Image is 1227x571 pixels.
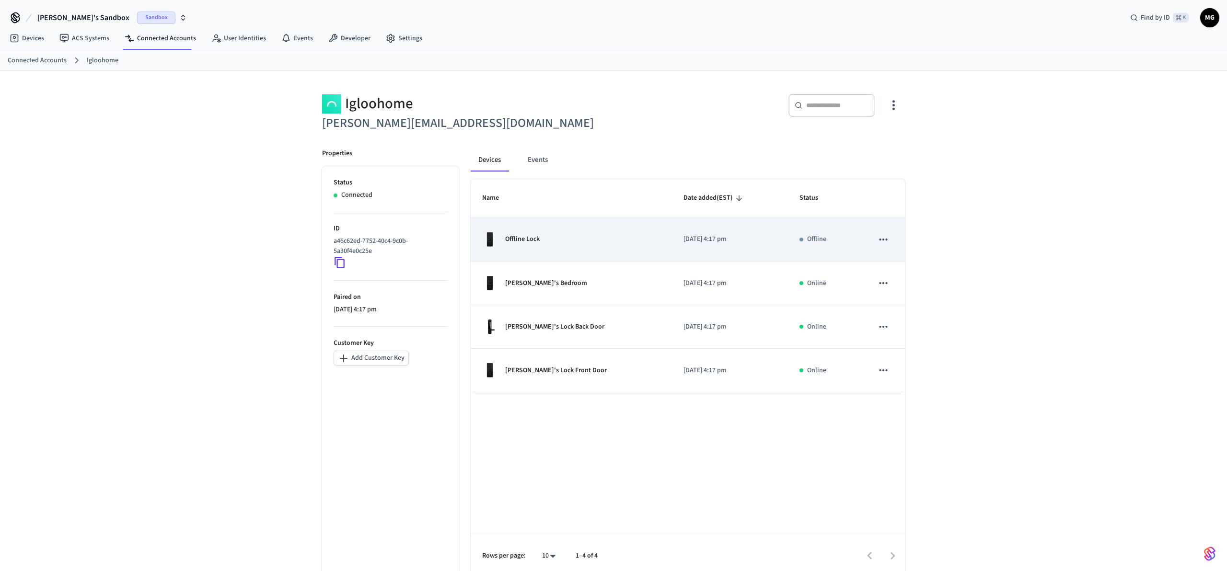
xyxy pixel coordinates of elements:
img: igloohome_deadbolt_2s [482,363,498,378]
img: igloohome_logo [322,94,341,114]
p: Offline [807,234,826,244]
p: [DATE] 4:17 pm [683,234,776,244]
span: Status [799,191,831,206]
img: SeamLogoGradient.69752ec5.svg [1204,546,1215,561]
a: ACS Systems [52,30,117,47]
img: igloohome_deadbolt_2e [482,275,498,291]
a: Events [274,30,321,47]
p: Properties [322,148,352,159]
p: a46c62ed-7752-40c4-9c0b-5a30f4e0c25e [334,236,444,256]
p: Rows per page: [482,551,526,561]
h6: [PERSON_NAME][EMAIL_ADDRESS][DOMAIN_NAME] [322,114,608,133]
p: 1–4 of 4 [576,551,598,561]
div: Igloohome [322,94,608,114]
img: igloohome_deadbolt_2s [482,232,498,247]
span: Name [482,191,511,206]
button: Add Customer Key [334,351,409,365]
span: Find by ID [1141,13,1170,23]
p: ID [334,224,448,234]
div: Find by ID⌘ K [1123,9,1196,26]
p: [PERSON_NAME]'s Lock Front Door [505,365,607,376]
button: Events [520,148,556,171]
div: connected account tabs [471,148,905,171]
a: Developer [321,30,378,47]
span: ⌘ K [1173,13,1189,23]
span: MG [1201,9,1218,26]
img: igloohome_mortise_2 [482,319,498,334]
span: Date added(EST) [683,191,745,206]
p: [PERSON_NAME]'s Lock Back Door [505,322,604,332]
a: User Identities [204,30,274,47]
a: Settings [378,30,430,47]
span: [PERSON_NAME]'s Sandbox [37,12,129,23]
table: sticky table [471,179,905,392]
a: Connected Accounts [8,56,67,66]
p: [DATE] 4:17 pm [683,278,776,288]
p: Online [807,278,826,288]
p: Paired on [334,292,448,302]
p: Offline Lock [505,234,540,244]
p: Status [334,178,448,188]
p: [PERSON_NAME]'s Bedroom [505,278,587,288]
a: Devices [2,30,52,47]
div: 10 [537,549,560,563]
p: [DATE] 4:17 pm [334,305,448,315]
p: Connected [341,190,372,200]
p: Online [807,322,826,332]
span: Sandbox [137,11,175,24]
p: Online [807,365,826,376]
button: MG [1200,8,1219,27]
p: [DATE] 4:17 pm [683,365,776,376]
a: Connected Accounts [117,30,204,47]
button: Devices [471,148,509,171]
p: Customer Key [334,338,448,348]
a: Igloohome [87,56,118,66]
p: [DATE] 4:17 pm [683,322,776,332]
